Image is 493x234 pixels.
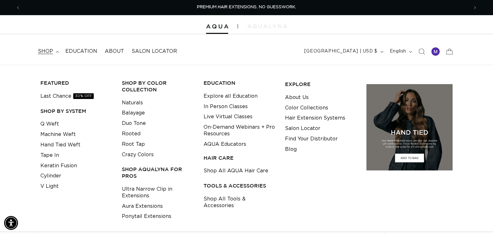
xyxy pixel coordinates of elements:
[40,161,77,171] a: Keratin Fusion
[204,139,246,150] a: AQUA Educators
[122,139,145,150] a: Root Tap
[122,98,143,108] a: Naturals
[204,155,275,161] h3: HAIR CARE
[285,134,338,144] a: Find Your Distributor
[132,48,177,55] span: Salon Locator
[204,112,252,122] a: Live Virtual Classes
[122,150,154,160] a: Crazy Colors
[122,201,163,212] a: Aura Extensions
[204,182,275,189] h3: TOOLS & ACCESSORIES
[206,24,228,29] img: Aqua Hair Extensions
[300,46,386,58] button: [GEOGRAPHIC_DATA] | USD $
[285,144,297,155] a: Blog
[40,108,112,114] h3: SHOP BY SYSTEM
[204,80,275,86] h3: EDUCATION
[40,181,59,192] a: V Light
[65,48,97,55] span: Education
[285,81,357,88] h3: EXPLORE
[204,166,268,176] a: Shop All AQUA Hair Care
[34,44,62,58] summary: shop
[122,166,193,179] h3: Shop AquaLyna for Pros
[122,118,146,129] a: Duo Tone
[285,92,309,103] a: About Us
[204,194,275,211] a: Shop All Tools & Accessories
[73,93,94,99] span: 30% OFF
[38,48,53,55] span: shop
[40,80,112,86] h3: FEATURED
[304,48,377,55] span: [GEOGRAPHIC_DATA] | USD $
[285,113,345,123] a: Hair Extension Systems
[40,119,59,129] a: Q Weft
[247,24,287,28] img: aqualyna.com
[122,129,140,139] a: Rooted
[105,48,124,55] span: About
[122,108,145,118] a: Balayage
[62,44,101,58] a: Education
[40,140,80,150] a: Hand Tied Weft
[415,45,429,58] summary: Search
[204,91,258,102] a: Explore all Education
[468,2,482,14] button: Next announcement
[4,216,18,230] div: Accessibility Menu
[390,48,406,55] span: English
[386,46,415,58] button: English
[11,2,25,14] button: Previous announcement
[40,171,61,181] a: Cylinder
[128,44,181,58] a: Salon Locator
[204,102,248,112] a: In Person Classes
[40,91,94,102] a: Last Chance30% OFF
[197,5,296,9] span: PREMIUM HAIR EXTENSIONS. NO GUESSWORK.
[122,184,193,201] a: Ultra Narrow Clip in Extensions
[40,150,59,161] a: Tape In
[40,129,76,140] a: Machine Weft
[122,80,193,93] h3: Shop by Color Collection
[101,44,128,58] a: About
[204,122,275,139] a: On-Demand Webinars + Pro Resources
[285,123,320,134] a: Salon Locator
[285,103,328,113] a: Color Collections
[122,211,171,222] a: Ponytail Extensions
